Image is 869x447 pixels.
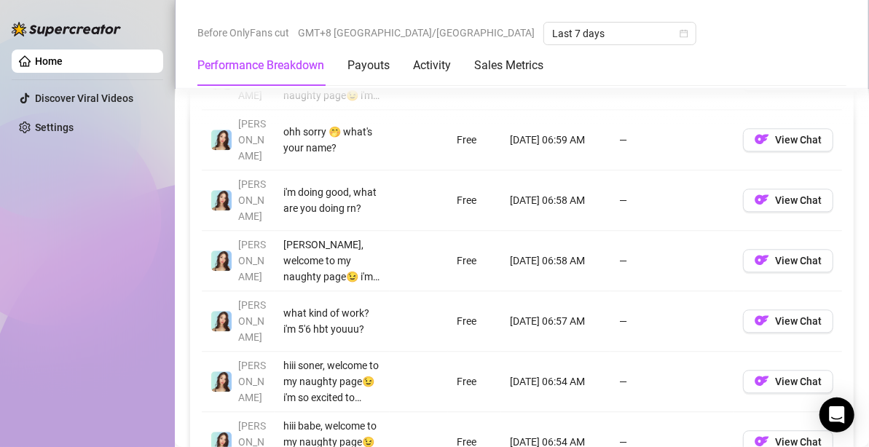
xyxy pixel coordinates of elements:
div: Open Intercom Messenger [819,397,854,432]
div: hiii soner, welcome to my naughty page😉 i'm so excited to know more about youu.. where are you from? [283,357,381,406]
td: Free [448,170,501,231]
td: [DATE] 06:59 AM [501,110,610,170]
span: [PERSON_NAME] [238,239,266,282]
td: [DATE] 06:58 AM [501,170,610,231]
a: OFView Chat [743,379,833,390]
span: View Chat [775,134,822,146]
td: Free [448,231,501,291]
td: — [610,170,734,231]
div: what kind of work? i'm 5'6 hbt youuu? [283,305,381,337]
span: [PERSON_NAME] [238,58,266,101]
img: OF [755,253,769,267]
span: Before OnlyFans cut [197,22,289,44]
button: OFView Chat [743,128,833,151]
td: Free [448,110,501,170]
td: — [610,352,734,412]
a: OFView Chat [743,258,833,269]
a: Home [35,55,63,67]
img: Amelia [211,371,232,392]
button: OFView Chat [743,189,833,212]
img: Amelia [211,130,232,150]
img: logo-BBDzfeDw.svg [12,22,121,36]
button: OFView Chat [743,309,833,333]
a: OFView Chat [743,318,833,330]
img: Amelia [211,190,232,210]
img: Amelia [211,250,232,271]
span: [PERSON_NAME] [238,299,266,343]
div: Payouts [347,57,390,74]
td: [DATE] 06:58 AM [501,231,610,291]
span: [PERSON_NAME] [238,178,266,222]
td: — [610,110,734,170]
img: Amelia [211,311,232,331]
img: OF [755,313,769,328]
img: OF [755,132,769,146]
td: Free [448,352,501,412]
div: ohh sorry 🤭 what's your name? [283,124,381,156]
div: Performance Breakdown [197,57,324,74]
td: [DATE] 06:57 AM [501,291,610,352]
span: View Chat [775,255,822,266]
div: [PERSON_NAME], welcome to my naughty page😉 i'm so excited to know more about youu.. where are you... [283,237,381,285]
div: Sales Metrics [474,57,543,74]
td: Free [448,291,501,352]
span: View Chat [775,376,822,387]
button: OFView Chat [743,370,833,393]
td: [DATE] 06:54 AM [501,352,610,412]
span: calendar [680,29,688,38]
a: OFView Chat [743,137,833,149]
img: OF [755,373,769,388]
td: — [610,231,734,291]
a: Discover Viral Videos [35,92,133,104]
span: Last 7 days [552,23,688,44]
button: OFView Chat [743,249,833,272]
span: GMT+8 [GEOGRAPHIC_DATA]/[GEOGRAPHIC_DATA] [298,22,535,44]
span: View Chat [775,315,822,327]
a: Settings [35,122,74,133]
a: OFView Chat [743,197,833,209]
img: OF [755,192,769,207]
span: [PERSON_NAME] [238,360,266,403]
td: — [610,291,734,352]
span: View Chat [775,194,822,206]
div: Activity [413,57,451,74]
div: i'm doing good, what are you doing rn? [283,184,381,216]
span: [PERSON_NAME] [238,118,266,162]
